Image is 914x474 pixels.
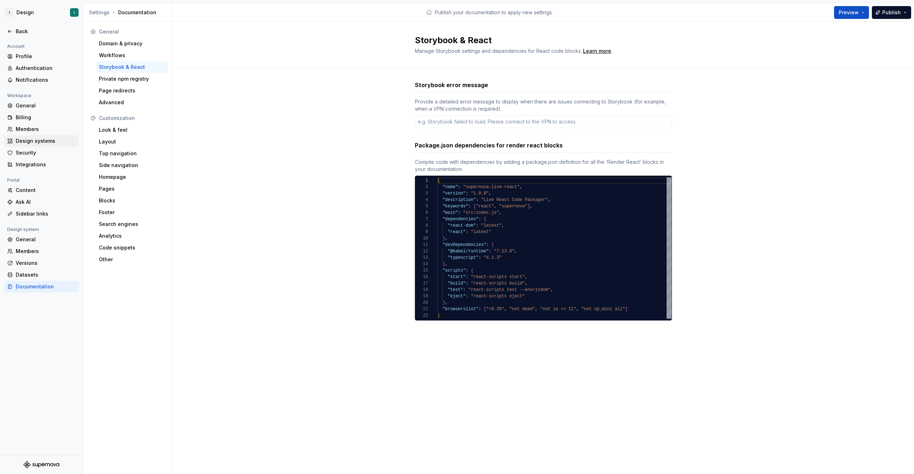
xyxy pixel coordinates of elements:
[478,217,481,222] span: :
[96,73,168,85] a: Private npm registry
[99,75,165,82] div: Private npm registry
[89,9,169,16] div: Documentation
[99,115,165,122] div: Customization
[442,185,458,190] span: "name"
[99,173,165,181] div: Homepage
[463,287,466,292] span: :
[839,9,859,16] span: Preview
[96,171,168,183] a: Homepage
[99,221,165,228] div: Search engines
[625,307,627,312] span: ]
[96,85,168,96] a: Page redirects
[494,249,514,254] span: "7.13.8"
[415,158,672,173] div: Compile code with dependencies by adding a package.json definition for all the ‘Render React’ blo...
[445,262,447,267] span: ,
[99,52,165,59] div: Workflows
[415,210,428,216] div: 6
[494,204,496,209] span: ,
[96,160,168,171] a: Side navigation
[16,283,76,290] div: Documentation
[415,306,428,312] div: 21
[16,114,76,121] div: Billing
[415,248,428,254] div: 12
[4,51,79,62] a: Profile
[442,204,468,209] span: "keywords"
[471,230,491,235] span: "latest"
[99,87,165,94] div: Page redirects
[509,307,535,312] span: "not dead"
[4,208,79,220] a: Sidebar links
[582,49,612,54] span: .
[489,191,491,196] span: ,
[524,274,527,279] span: ,
[5,8,14,17] div: I
[4,74,79,86] a: Notifications
[99,244,165,251] div: Code snippets
[99,256,165,263] div: Other
[415,177,428,184] div: 1
[16,53,76,60] div: Profile
[16,76,76,84] div: Notifications
[16,271,76,278] div: Datasets
[458,185,460,190] span: :
[16,187,76,194] div: Content
[415,35,663,46] h2: Storybook & React
[466,294,468,299] span: :
[442,307,478,312] span: "browserslist"
[442,217,478,222] span: "dependencies"
[89,9,110,16] div: Settings
[16,149,76,156] div: Security
[466,191,468,196] span: :
[16,161,76,168] div: Integrations
[463,210,499,215] span: "src/index.js"
[519,185,522,190] span: ,
[882,9,901,16] span: Publish
[4,26,79,37] a: Back
[447,281,465,286] span: "build"
[16,198,76,206] div: Ask AI
[16,102,76,109] div: General
[415,48,582,54] span: Manage Storybook settings and dependencies for React code blocks.
[471,294,524,299] span: "react-scripts eject"
[96,61,168,73] a: Storybook & React
[99,162,165,169] div: Side navigation
[16,248,76,255] div: Members
[1,5,81,20] button: IDesign\
[16,210,76,217] div: Sidebar links
[96,124,168,136] a: Look & feel
[74,10,75,15] div: \
[524,281,527,286] span: ,
[415,229,428,235] div: 9
[476,197,478,202] span: :
[489,249,491,254] span: :
[481,197,548,202] span: "Live React Code Packager"
[415,293,428,299] div: 19
[415,81,488,89] h3: Storybook error message
[576,307,578,312] span: ,
[872,6,911,19] button: Publish
[4,112,79,123] a: Billing
[491,242,494,247] span: {
[4,135,79,147] a: Design systems
[415,242,428,248] div: 11
[471,191,488,196] span: "1.0.0"
[415,216,428,222] div: 7
[530,204,532,209] span: ,
[442,262,445,267] span: }
[96,218,168,230] a: Search engines
[442,236,445,241] span: }
[466,268,468,273] span: :
[16,259,76,267] div: Versions
[476,223,478,228] span: :
[502,223,504,228] span: ,
[99,40,165,47] div: Domain & privacy
[96,254,168,265] a: Other
[99,99,165,106] div: Advanced
[4,159,79,170] a: Integrations
[16,65,76,72] div: Authentication
[415,141,563,150] h3: Package.json dependencies for render react blocks
[96,195,168,206] a: Blocks
[415,203,428,210] div: 5
[24,461,59,468] svg: Supernova Logo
